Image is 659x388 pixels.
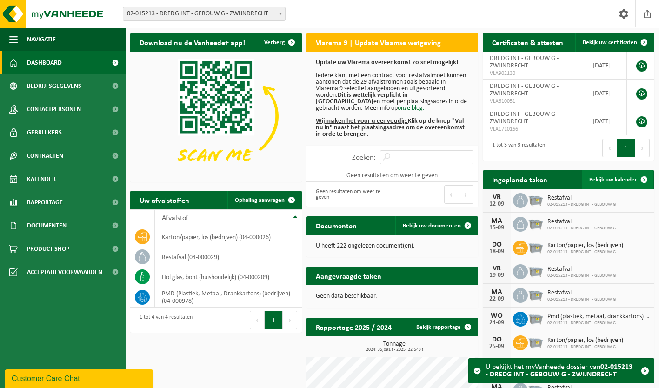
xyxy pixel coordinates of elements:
h2: Download nu de Vanheede+ app! [130,33,254,51]
button: 1 [265,311,283,329]
a: Bekijk uw documenten [395,216,477,235]
h2: Vlarema 9 | Update Vlaamse wetgeving [306,33,450,51]
h2: Aangevraagde taken [306,267,391,285]
img: Download de VHEPlus App [130,52,302,181]
span: 02-015213 - DREDG INT - GEBOUW G [547,249,623,255]
td: hol glas, bont (huishoudelijk) (04-000209) [155,267,302,287]
p: U heeft 222 ongelezen document(en). [316,243,469,249]
span: Karton/papier, los (bedrijven) [547,242,623,249]
span: Restafval [547,266,616,273]
img: WB-2500-GAL-GY-01 [528,239,544,255]
td: Geen resultaten om weer te geven [306,169,478,182]
button: Next [459,185,473,204]
img: WB-2500-GAL-GY-01 [528,310,544,326]
span: Restafval [547,289,616,297]
td: restafval (04-000029) [155,247,302,267]
b: Dit is wettelijk verplicht in [GEOGRAPHIC_DATA] [316,92,408,105]
span: Kalender [27,167,56,191]
h2: Documenten [306,216,366,234]
div: 15-09 [487,225,506,231]
td: [DATE] [586,80,627,107]
span: Documenten [27,214,67,237]
b: Update uw Vlarema overeenkomst zo snel mogelijk! [316,59,459,66]
button: Previous [444,185,459,204]
td: [DATE] [586,52,627,80]
div: 12-09 [487,201,506,207]
span: DREDG INT - GEBOUW G - ZWIJNDRECHT [490,111,559,125]
p: Geen data beschikbaar. [316,293,469,300]
img: WB-2500-GAL-GY-01 [528,263,544,279]
span: Rapportage [27,191,63,214]
div: DO [487,336,506,343]
img: WB-2500-GAL-GY-01 [528,358,544,374]
span: 02-015213 - DREDG INT - GEBOUW G [547,202,616,207]
div: VR [487,265,506,272]
span: VLA1710166 [490,126,579,133]
span: Acceptatievoorwaarden [27,261,102,284]
div: 18-09 [487,248,506,255]
span: Contactpersonen [27,98,81,121]
span: Gebruikers [27,121,62,144]
button: Next [283,311,297,329]
label: Zoeken: [352,154,375,161]
span: 02-015213 - DREDG INT - GEBOUW G - ZWIJNDRECHT [123,7,285,20]
span: Bekijk uw certificaten [583,40,637,46]
img: WB-2500-GAL-GY-01 [528,287,544,302]
span: Ophaling aanvragen [235,197,285,203]
span: DREDG INT - GEBOUW G - ZWIJNDRECHT [490,83,559,97]
b: Klik op de knop "Vul nu in" naast het plaatsingsadres om de overeenkomst in orde te brengen. [316,118,465,138]
span: Bekijk uw documenten [403,223,461,229]
span: 2024: 35,091 t - 2025: 22,543 t [311,348,478,352]
p: moet kunnen aantonen dat de 29 afvalstromen zoals bepaald in Vlarema 9 selectief aangeboden en ui... [316,60,469,138]
div: DO [487,241,506,248]
img: WB-2500-GAL-GY-01 [528,215,544,231]
button: Verberg [257,33,301,52]
span: DREDG INT - GEBOUW G - ZWIJNDRECHT [490,55,559,69]
a: Ophaling aanvragen [227,191,301,209]
span: Bedrijfsgegevens [27,74,81,98]
span: Dashboard [27,51,62,74]
td: PMD (Plastiek, Metaal, Drankkartons) (bedrijven) (04-000978) [155,287,302,308]
iframe: chat widget [5,368,155,388]
span: Karton/papier, los (bedrijven) [547,337,623,344]
div: 22-09 [487,296,506,302]
h3: Tonnage [311,341,478,352]
td: karton/papier, los (bedrijven) (04-000026) [155,227,302,247]
strong: 02-015213 - DREDG INT - GEBOUW G - ZWIJNDRECHT [486,363,632,378]
span: Verberg [264,40,285,46]
a: Bekijk uw kalender [582,170,653,189]
span: Restafval [547,194,616,202]
div: MA [487,288,506,296]
td: [DATE] [586,107,627,135]
div: VR [487,194,506,201]
h2: Certificaten & attesten [483,33,572,51]
h2: Ingeplande taken [483,170,557,188]
div: 19-09 [487,272,506,279]
h2: Uw afvalstoffen [130,191,199,209]
div: 24-09 [487,320,506,326]
span: Bekijk uw kalender [589,177,637,183]
a: Bekijk uw certificaten [575,33,653,52]
span: VLA902130 [490,70,579,77]
div: WO [487,312,506,320]
span: Contracten [27,144,63,167]
span: 02-015213 - DREDG INT - GEBOUW G [547,321,650,326]
span: 02-015213 - DREDG INT - GEBOUW G [547,297,616,302]
button: Previous [250,311,265,329]
a: Bekijk rapportage [409,318,477,336]
span: 02-015213 - DREDG INT - GEBOUW G [547,273,616,279]
u: Wij maken het voor u eenvoudig. [316,118,408,125]
span: Pmd (plastiek, metaal, drankkartons) (bedrijven) [547,313,650,321]
button: 1 [617,139,635,157]
span: Afvalstof [162,214,188,222]
span: 02-015213 - DREDG INT - GEBOUW G [547,226,616,231]
img: WB-2500-GAL-GY-01 [528,192,544,207]
u: Iedere klant met een contract voor restafval [316,72,432,79]
span: 02-015213 - DREDG INT - GEBOUW G [547,344,623,350]
div: Geen resultaten om weer te geven [311,184,388,205]
span: Product Shop [27,237,69,261]
a: onze blog. [398,105,425,112]
div: 1 tot 3 van 3 resultaten [487,138,545,158]
span: VLA610051 [490,98,579,105]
